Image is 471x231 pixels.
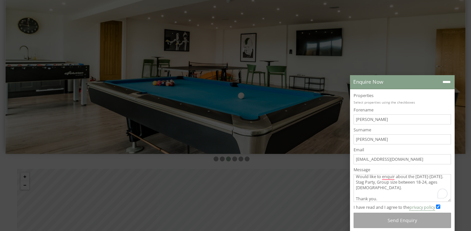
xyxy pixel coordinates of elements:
[354,154,451,164] input: Email Address
[353,78,451,85] p: Enquire Now
[354,213,451,228] button: Send Enquiry
[354,93,451,98] label: Properties
[354,147,451,153] label: Email
[21,181,29,190] button: Zoom out
[354,167,451,173] label: Message
[354,114,451,124] input: Forename
[354,107,451,113] label: Forename
[354,205,435,210] label: I have read and I agree to the
[354,100,451,105] p: Select properties using the checkboxes
[354,134,451,144] input: Surname
[410,205,435,211] a: privacy policy
[354,174,451,202] textarea: To enrich screen reader interactions, please activate Accessibility in Grammarly extension settings
[354,127,451,133] label: Surname
[21,173,29,181] button: Zoom in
